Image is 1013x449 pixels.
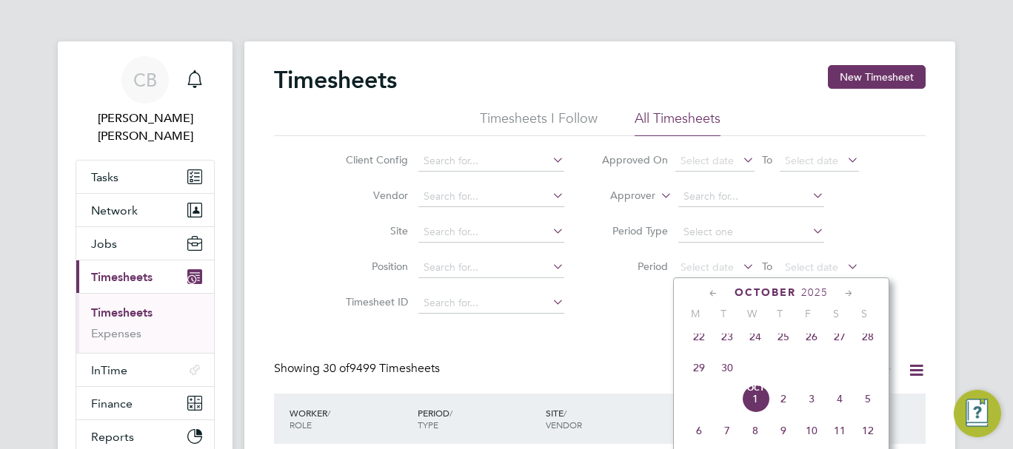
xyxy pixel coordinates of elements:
div: PERIOD [414,399,542,438]
span: InTime [91,363,127,377]
span: 2025 [801,286,828,299]
label: Period Type [601,224,668,237]
span: / [449,407,452,419]
input: Select one [678,222,824,243]
span: To [758,257,777,276]
span: Tasks [91,170,118,184]
input: Search for... [418,222,564,243]
span: October [735,286,796,299]
a: Tasks [76,161,214,193]
span: 25 [769,323,798,351]
span: 7 [713,416,741,445]
a: Timesheets [91,305,153,320]
h2: Timesheets [274,65,397,95]
span: 27 [826,323,854,351]
label: Vendor [341,189,408,202]
input: Search for... [678,186,824,207]
span: 24 [741,323,769,351]
span: 6 [685,416,713,445]
label: Client Config [341,153,408,166]
span: VENDOR [546,419,582,431]
span: 10 [798,416,826,445]
span: Jobs [91,237,117,251]
span: / [327,407,330,419]
span: S [850,307,878,320]
div: Showing [274,361,443,377]
label: Approved On [601,153,668,166]
button: Jobs [76,227,214,260]
input: Search for... [418,151,564,172]
button: Engage Resource Center [954,390,1001,437]
div: WORKER [286,399,414,438]
button: New Timesheet [828,65,926,89]
a: CB[PERSON_NAME] [PERSON_NAME] [76,56,215,145]
span: 9499 Timesheets [323,361,440,376]
span: Oct [741,385,769,392]
span: Timesheets [91,270,153,284]
span: 1 [741,385,769,413]
span: Select date [785,154,838,167]
label: Period [601,260,668,273]
button: Network [76,194,214,226]
div: SITE [542,399,670,438]
span: W [738,307,766,320]
button: Timesheets [76,260,214,293]
span: Select date [681,260,734,274]
span: 30 of [323,361,350,376]
input: Search for... [418,293,564,314]
span: 8 [741,416,769,445]
span: Select date [681,154,734,167]
span: 12 [854,416,882,445]
span: Network [91,203,138,217]
label: Approved [797,363,893,378]
input: Search for... [418,257,564,278]
span: 30 [713,354,741,382]
li: All Timesheets [635,109,721,136]
span: 11 [826,416,854,445]
span: TYPE [418,419,438,431]
span: 4 [826,385,854,413]
span: 29 [685,354,713,382]
span: T [709,307,738,320]
span: 9 [769,416,798,445]
span: T [766,307,794,320]
span: 23 [713,323,741,351]
span: 22 [685,323,713,351]
span: ROLE [290,419,312,431]
label: Timesheet ID [341,295,408,308]
span: CB [133,70,157,90]
label: Site [341,224,408,237]
button: Finance [76,387,214,419]
span: F [794,307,822,320]
span: Connor Batty [76,109,215,145]
div: Timesheets [76,293,214,353]
span: 26 [798,323,826,351]
span: 5 [854,385,882,413]
span: 28 [854,323,882,351]
span: Reports [91,430,134,444]
span: M [681,307,709,320]
span: 3 [798,385,826,413]
label: Position [341,260,408,273]
span: To [758,150,777,169]
span: 2 [769,385,798,413]
button: InTime [76,354,214,386]
a: Expenses [91,326,141,340]
li: Timesheets I Follow [480,109,598,136]
span: S [822,307,850,320]
input: Search for... [418,186,564,207]
label: Approver [589,189,655,203]
span: Finance [91,396,133,411]
span: Select date [785,260,838,274]
span: / [564,407,566,419]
